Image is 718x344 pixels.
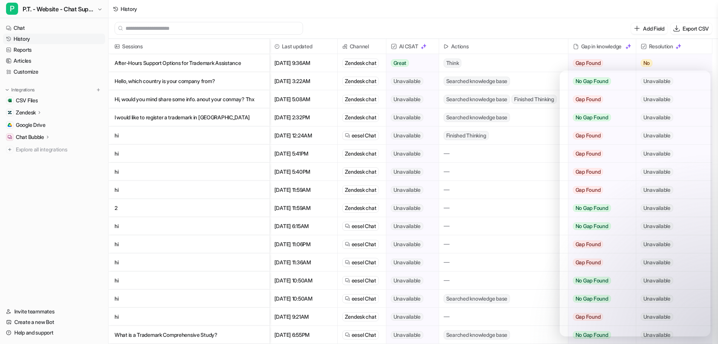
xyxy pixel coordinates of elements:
[8,135,12,139] img: Chat Bubble
[115,54,263,72] p: After-Hours Support Options for Trademark Assistance
[115,126,263,145] p: hi
[345,260,350,265] img: eeselChat
[352,241,376,248] span: eesel Chat
[391,168,423,176] span: Unavailable
[342,167,379,176] div: Zendesk chat
[342,185,379,194] div: Zendesk chat
[16,133,44,141] p: Chat Bubble
[115,145,263,163] p: hi
[16,121,46,129] span: Google Drive
[683,25,709,32] p: Export CSV
[3,66,105,77] a: Customize
[444,77,510,86] span: Searched knowledge base
[391,114,423,121] span: Unavailable
[273,72,334,90] span: [DATE] 3:22AM
[115,253,263,271] p: hi
[643,25,664,32] p: Add Field
[273,145,334,163] span: [DATE] 5:41PM
[345,132,376,139] a: eesel Chat
[3,327,105,338] a: Help and support
[391,259,423,266] span: Unavailable
[3,56,105,66] a: Articles
[391,204,423,212] span: Unavailable
[389,39,436,54] span: AI CSAT
[352,132,376,139] span: eesel Chat
[115,181,263,199] p: hi
[391,313,423,321] span: Unavailable
[639,39,709,54] span: Resolution
[3,34,105,44] a: History
[121,5,137,13] div: History
[352,295,376,302] span: eesel Chat
[3,317,105,327] a: Create a new Bot
[342,204,379,213] div: Zendesk chat
[391,59,409,67] span: Great
[8,98,12,103] img: CSV Files
[23,4,95,14] span: P.T. - Website - Chat Support
[391,241,423,248] span: Unavailable
[573,331,611,339] span: No Gap Found
[273,217,334,235] span: [DATE] 6:15AM
[273,290,334,308] span: [DATE] 10:50AM
[8,110,12,115] img: Zendesk
[352,259,376,266] span: eesel Chat
[115,290,263,308] p: hi
[115,271,263,290] p: hi
[115,163,263,181] p: hi
[96,87,101,93] img: menu_add.svg
[115,217,263,235] p: hi
[641,331,673,339] span: Unavailable
[345,295,376,302] a: eesel Chat
[3,86,37,94] button: Integrations
[391,132,423,139] span: Unavailable
[273,308,334,326] span: [DATE] 9:21AM
[11,87,35,93] p: Integrations
[386,54,434,72] button: Great
[451,39,469,54] h2: Actions
[342,149,379,158] div: Zendesk chat
[273,253,334,271] span: [DATE] 11:36AM
[391,331,423,339] span: Unavailable
[641,59,653,67] span: No
[342,95,379,104] div: Zendesk chat
[345,331,376,339] a: eesel Chat
[3,95,105,106] a: CSV FilesCSV Files
[16,109,36,116] p: Zendesk
[345,242,350,247] img: eeselChat
[391,295,423,302] span: Unavailable
[273,108,334,126] span: [DATE] 2:32PM
[511,95,557,104] span: Finished Thinking
[3,120,105,130] a: Google DriveGoogle Drive
[671,23,712,34] button: Export CSV
[444,95,510,104] span: Searched knowledge base
[112,39,266,54] span: Sessions
[444,131,489,140] span: Finished Thinking
[342,113,379,122] div: Zendesk chat
[636,54,706,72] button: No
[273,163,334,181] span: [DATE] 5:40PM
[345,133,350,138] img: eeselChat
[352,331,376,339] span: eesel Chat
[560,71,710,336] iframe: To enrich screen reader interactions, please activate Accessibility in Grammarly extension settings
[3,45,105,55] a: Reports
[5,87,10,93] img: expand menu
[568,54,630,72] button: Gap Found
[444,330,510,339] span: Searched knowledge base
[273,181,334,199] span: [DATE] 11:59AM
[345,241,376,248] a: eesel Chat
[444,59,462,68] span: Think
[341,39,383,54] span: Channel
[345,222,376,230] a: eesel Chat
[273,199,334,217] span: [DATE] 11:59AM
[273,326,334,344] span: [DATE] 6:55PM
[345,278,350,283] img: eeselChat
[115,90,263,108] p: Hi, would you mind share some info. anout your conmay? Thx
[342,59,379,68] div: Zendesk chat
[6,3,18,15] span: P
[345,224,350,229] img: eeselChat
[342,312,379,321] div: Zendesk chat
[115,326,263,344] p: What is a Trademark Comprehensive Study?
[115,72,263,90] p: Hello, which country is your company from?
[16,143,102,156] span: Explore all integrations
